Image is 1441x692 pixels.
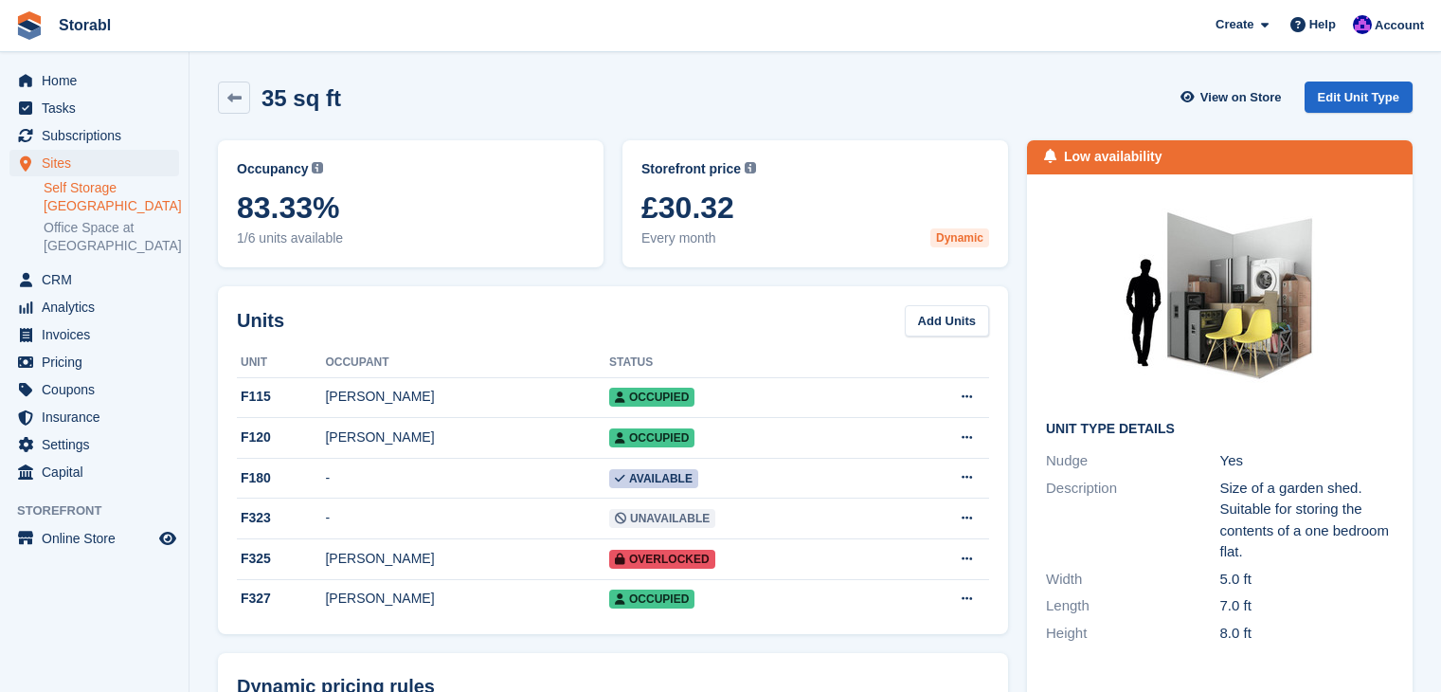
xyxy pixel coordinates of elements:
div: Height [1046,623,1220,645]
a: Preview store [156,527,179,550]
span: Tasks [42,95,155,121]
span: Help [1309,15,1336,34]
span: Settings [42,431,155,458]
span: Storefront [17,501,189,520]
a: menu [9,349,179,375]
div: Width [1046,569,1220,591]
a: Self Storage [GEOGRAPHIC_DATA] [44,179,179,215]
h2: Unit Type details [1046,422,1394,437]
div: 8.0 ft [1220,623,1395,645]
div: [PERSON_NAME] [325,589,609,609]
div: Yes [1220,450,1395,472]
a: Add Units [905,305,989,337]
div: Nudge [1046,450,1220,472]
a: Office Space at [GEOGRAPHIC_DATA] [44,219,179,255]
td: - [325,458,609,499]
div: F323 [237,508,325,528]
div: [PERSON_NAME] [325,387,609,407]
div: Description [1046,478,1220,563]
h2: Units [237,306,284,335]
a: menu [9,266,179,293]
a: menu [9,321,179,348]
img: stora-icon-8386f47178a22dfd0bd8f6a31ec36ba5ce8667c1dd55bd0f319d3a0aa187defe.svg [15,11,44,40]
div: Size of a garden shed. Suitable for storing the contents of a one bedroom flat. [1220,478,1395,563]
span: 1/6 units available [237,228,585,248]
div: [PERSON_NAME] [325,549,609,569]
a: menu [9,95,179,121]
div: F120 [237,428,325,447]
span: Every month [641,228,989,248]
span: Analytics [42,294,155,320]
div: Dynamic [930,228,989,247]
a: View on Store [1179,82,1289,113]
span: Account [1375,16,1424,35]
th: Occupant [325,348,609,378]
img: Bailey Hunt [1353,15,1372,34]
a: menu [9,459,179,485]
span: CRM [42,266,155,293]
span: 83.33% [237,191,585,225]
span: Available [609,469,698,488]
div: F180 [237,468,325,488]
h2: 35 sq ft [261,85,341,111]
a: Edit Unit Type [1305,82,1413,113]
a: menu [9,525,179,552]
div: Length [1046,595,1220,617]
span: Online Store [42,525,155,552]
span: Insurance [42,404,155,430]
span: Invoices [42,321,155,348]
span: Subscriptions [42,122,155,149]
div: 5.0 ft [1220,569,1395,591]
a: menu [9,122,179,149]
span: Home [42,67,155,94]
span: Storefront price [641,159,741,179]
span: Occupied [609,428,694,447]
a: menu [9,404,179,430]
a: menu [9,376,179,403]
a: menu [9,150,179,176]
div: F115 [237,387,325,407]
span: Unavailable [609,509,715,528]
img: 35-sqft-unit.jpg [1078,193,1362,407]
span: Occupied [609,388,694,407]
th: Unit [237,348,325,378]
img: icon-info-grey-7440780725fd019a000dd9b08b2336e03edf1995a4989e88bcd33f0948082b44.svg [745,162,756,173]
span: £30.32 [641,191,989,225]
span: Sites [42,150,155,176]
span: Create [1216,15,1253,34]
img: icon-info-grey-7440780725fd019a000dd9b08b2336e03edf1995a4989e88bcd33f0948082b44.svg [312,162,323,173]
div: Low availability [1064,147,1162,167]
a: menu [9,431,179,458]
span: Occupied [609,590,694,609]
div: [PERSON_NAME] [325,428,609,447]
span: Coupons [42,376,155,403]
th: Status [609,348,886,378]
div: F325 [237,549,325,569]
span: Pricing [42,349,155,375]
div: 7.0 ft [1220,595,1395,617]
div: F327 [237,589,325,609]
span: Capital [42,459,155,485]
a: menu [9,294,179,320]
span: Overlocked [609,550,715,569]
td: - [325,499,609,539]
a: menu [9,67,179,94]
span: Occupancy [237,159,308,179]
span: View on Store [1200,88,1282,107]
a: Storabl [51,9,118,41]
